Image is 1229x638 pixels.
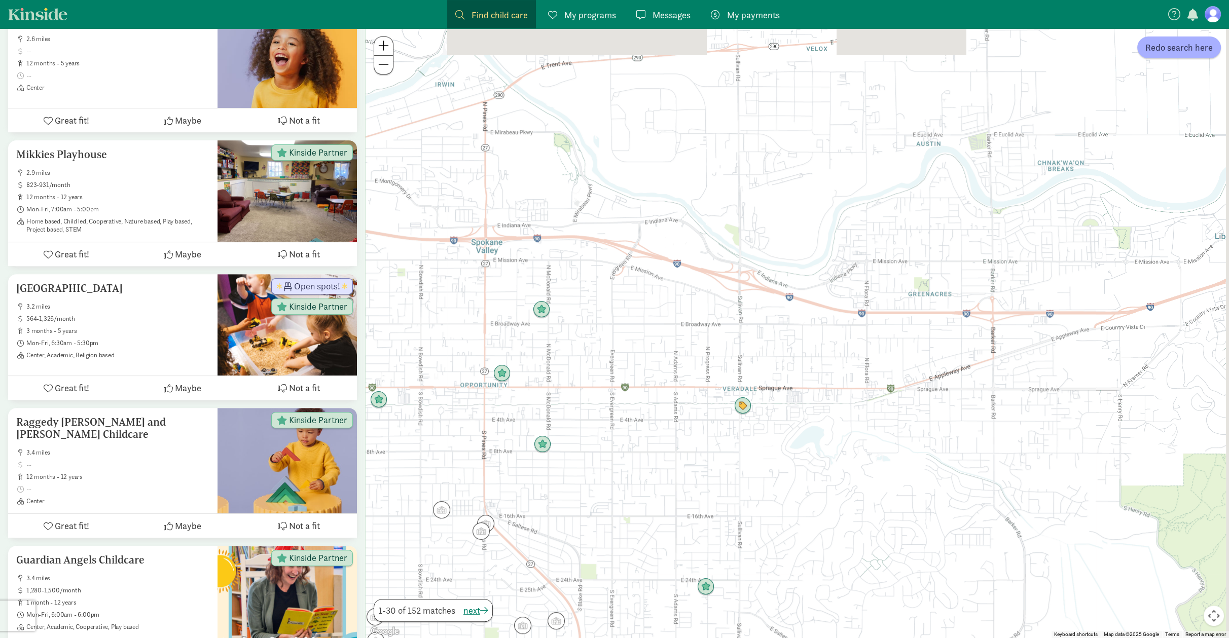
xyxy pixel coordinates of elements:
[55,519,89,533] span: Great fit!
[367,608,384,625] div: Click to see details
[26,217,209,234] span: Home based, Child led, Cooperative, Nature based, Play based, Project based, STEM
[26,339,209,347] span: Mon-Fri, 6:30am - 5:30pm
[472,8,528,22] span: Find child care
[493,365,511,382] div: Click to see details
[26,351,209,359] span: Center, Academic, Religion based
[124,242,240,266] button: Maybe
[241,376,357,400] button: Not a fit
[26,473,209,481] span: 12 months - 12 years
[26,59,209,67] span: 12 months - 5 years
[26,448,209,457] span: 3.4 miles
[289,519,320,533] span: Not a fit
[1204,606,1224,626] button: Map camera controls
[8,8,67,20] a: Kinside
[289,247,320,261] span: Not a fit
[241,514,357,538] button: Not a fit
[289,114,320,127] span: Not a fit
[55,247,89,261] span: Great fit!
[26,586,209,594] span: 1,280-1,500/month
[1054,631,1098,638] button: Keyboard shortcuts
[8,376,124,400] button: Great fit!
[294,282,340,291] span: Open spots!
[241,242,357,266] button: Not a fit
[368,625,402,638] img: Google
[26,193,209,201] span: 12 months - 12 years
[26,598,209,607] span: 1 month - 12 years
[26,169,209,177] span: 2.9 miles
[124,514,240,538] button: Maybe
[241,108,357,132] button: Not a fit
[26,611,209,619] span: Mon-Fri, 6:00am - 6:00pm
[26,327,209,335] span: 3 months - 5 years
[653,8,691,22] span: Messages
[26,303,209,311] span: 3.2 miles
[16,282,209,294] h5: [GEOGRAPHIC_DATA]
[463,604,488,617] button: next
[124,108,240,132] button: Maybe
[514,617,531,634] div: Click to see details
[1137,36,1221,58] button: Redo search here
[1165,631,1179,637] a: Terms
[734,397,751,415] div: Click to see details
[289,381,320,395] span: Not a fit
[1104,631,1159,637] span: Map data ©2025 Google
[534,436,551,453] div: Click to see details
[564,8,616,22] span: My programs
[26,623,209,631] span: Center, Academic, Cooperative, Play based
[26,181,209,189] span: 823-931/month
[175,247,201,261] span: Maybe
[1145,41,1213,54] span: Redo search here
[175,381,201,395] span: Maybe
[697,578,714,595] div: Click to see details
[175,114,201,127] span: Maybe
[55,381,89,395] span: Great fit!
[8,514,124,538] button: Great fit!
[16,148,209,161] h5: Mikkies Playhouse
[548,612,565,629] div: Click to see details
[124,376,240,400] button: Maybe
[1185,631,1226,637] a: Report a map error
[289,553,347,562] span: Kinside Partner
[55,114,89,127] span: Great fit!
[26,35,209,43] span: 2.6 miles
[26,315,209,323] span: 564-1,326/month
[289,148,347,157] span: Kinside Partner
[26,84,209,92] span: Center
[26,497,209,505] span: Center
[378,604,455,617] span: 1-30 of 152 matches
[433,501,450,518] div: Click to see details
[289,416,347,425] span: Kinside Partner
[289,302,347,311] span: Kinside Partner
[473,522,490,540] div: Click to see details
[16,554,209,566] h5: Guardian Angels Childcare
[533,301,550,318] div: Click to see details
[8,242,124,266] button: Great fit!
[727,8,780,22] span: My payments
[370,391,387,408] div: Click to see details
[8,108,124,132] button: Great fit!
[368,625,402,638] a: Open this area in Google Maps (opens a new window)
[477,515,494,532] div: Click to see details
[175,519,201,533] span: Maybe
[16,416,209,440] h5: Raggedy [PERSON_NAME] and [PERSON_NAME] Childcare
[26,205,209,213] span: Mon-Fri, 7:00am - 5:00pm
[26,574,209,582] span: 3.4 miles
